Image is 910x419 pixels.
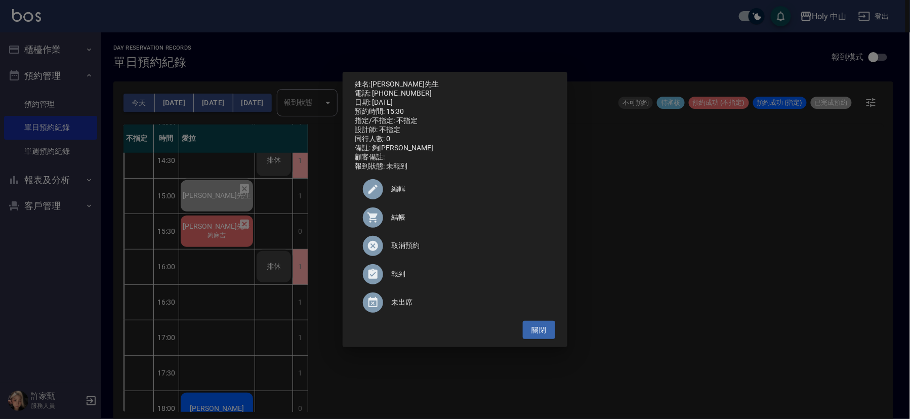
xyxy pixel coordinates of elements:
[523,321,555,340] button: 關閉
[391,184,547,194] span: 編輯
[355,175,555,203] div: 編輯
[355,203,555,232] a: 結帳
[355,116,555,125] div: 指定/不指定: 不指定
[355,260,555,288] div: 報到
[355,162,555,171] div: 報到狀態: 未報到
[355,125,555,135] div: 設計師: 不指定
[391,297,547,308] span: 未出席
[355,232,555,260] div: 取消預約
[355,135,555,144] div: 同行人數: 0
[355,153,555,162] div: 顧客備註:
[355,288,555,317] div: 未出席
[355,80,555,89] p: 姓名:
[391,240,547,251] span: 取消預約
[370,80,439,88] a: [PERSON_NAME]先生
[355,144,555,153] div: 備註: 夠[PERSON_NAME]
[391,269,547,279] span: 報到
[355,98,555,107] div: 日期: [DATE]
[391,212,547,223] span: 結帳
[355,107,555,116] div: 預約時間: 15:30
[355,89,555,98] div: 電話: [PHONE_NUMBER]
